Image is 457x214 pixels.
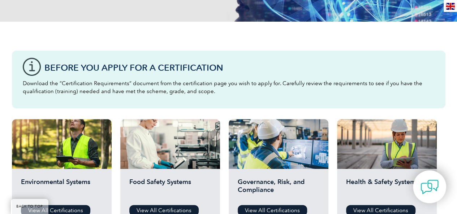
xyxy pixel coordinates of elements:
p: Download the “Certification Requirements” document from the certification page you wish to apply ... [23,79,435,95]
h2: Food Safety Systems [129,178,211,200]
h2: Environmental Systems [21,178,103,200]
h3: Before You Apply For a Certification [44,63,435,72]
a: BACK TO TOP [11,199,48,214]
img: en [446,3,455,10]
h2: Governance, Risk, and Compliance [238,178,319,200]
h2: Health & Safety Systems [346,178,428,200]
img: contact-chat.png [421,178,439,196]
